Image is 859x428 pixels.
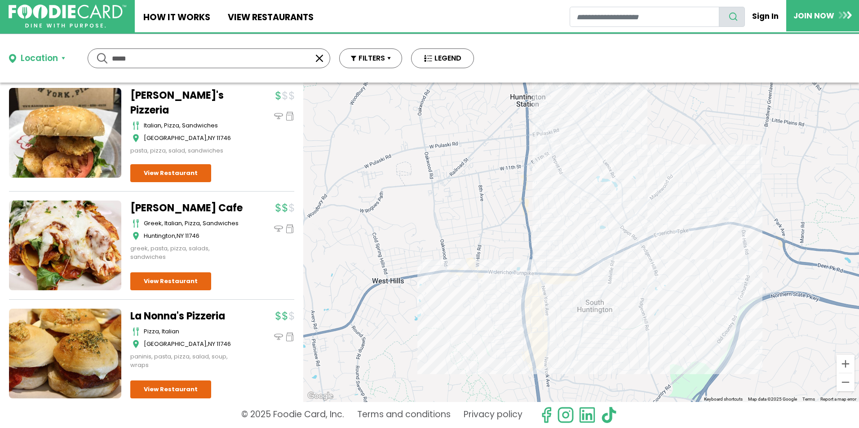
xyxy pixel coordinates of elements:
span: Huntington [144,231,175,240]
input: restaurant search [570,7,719,27]
img: tiktok.svg [600,406,617,424]
img: linkedin.svg [579,406,596,424]
a: Sign In [745,6,786,26]
a: Privacy policy [464,406,522,424]
img: Google [306,390,335,402]
button: Zoom out [837,373,855,391]
span: 11746 [217,340,231,348]
img: FoodieCard; Eat, Drink, Save, Donate [9,4,126,28]
div: Pizza, Italian [144,327,243,336]
button: LEGEND [411,48,474,68]
button: Keyboard shortcuts [704,396,743,402]
p: © 2025 Foodie Card, Inc. [241,406,344,424]
a: Terms and conditions [357,406,451,424]
a: View Restaurant [130,272,211,290]
a: Open this area in Google Maps (opens a new window) [306,390,335,402]
a: View Restaurant [130,164,211,182]
div: Italian, Pizza, Sandwiches [144,121,243,130]
img: dinein_icon.svg [274,112,283,121]
span: NY [208,340,215,348]
span: NY [208,134,215,142]
img: map_icon.svg [133,340,139,349]
svg: check us out on facebook [538,406,555,424]
img: pickup_icon.svg [285,224,294,233]
button: Zoom in [837,355,855,373]
div: greek, pasta, pizza, salads, sandwiches [130,244,243,262]
a: La Nonna's Pizzeria [130,309,243,323]
img: dinein_icon.svg [274,332,283,341]
img: cutlery_icon.svg [133,327,139,336]
button: FILTERS [339,48,402,68]
a: [PERSON_NAME]'s Pizzeria [130,88,243,118]
img: cutlery_icon.svg [133,121,139,130]
button: Location [9,52,65,65]
img: cutlery_icon.svg [133,219,139,228]
a: Terms [802,397,815,402]
img: map_icon.svg [133,134,139,143]
span: 11746 [185,231,199,240]
div: Greek, Italian, Pizza, Sandwiches [144,219,243,228]
span: [GEOGRAPHIC_DATA] [144,134,207,142]
div: , [144,134,243,143]
img: map_icon.svg [133,231,139,240]
span: Map data ©2025 Google [748,397,797,402]
div: pasta, pizza, salad, sandwiches [130,146,243,155]
img: pickup_icon.svg [285,112,294,121]
div: paninis, pasta, pizza, salad, soup, wraps [130,352,243,370]
div: Location [21,52,58,65]
span: 11746 [217,134,231,142]
span: NY [177,231,184,240]
a: View Restaurant [130,380,211,398]
button: search [719,7,745,27]
a: [PERSON_NAME] Cafe [130,201,243,215]
a: Report a map error [820,397,856,402]
div: , [144,231,243,240]
div: , [144,340,243,349]
img: pickup_icon.svg [285,332,294,341]
span: [GEOGRAPHIC_DATA] [144,340,207,348]
img: dinein_icon.svg [274,224,283,233]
